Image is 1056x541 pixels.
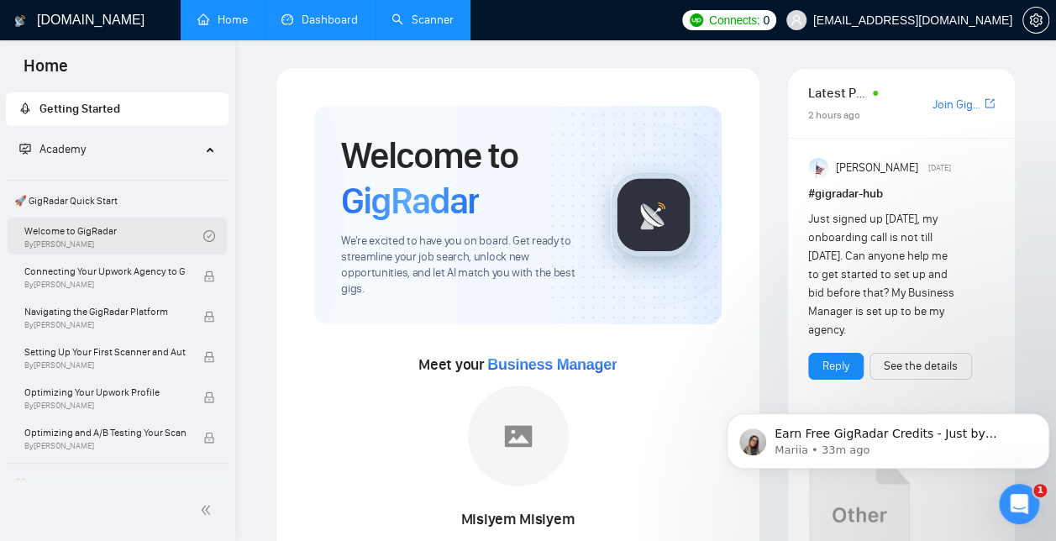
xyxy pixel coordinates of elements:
span: Optimizing and A/B Testing Your Scanner for Better Results [24,424,186,441]
span: [PERSON_NAME] [835,159,917,177]
img: Anisuzzaman Khan [809,158,829,178]
span: Business Manager [487,356,617,373]
span: fund-projection-screen [19,143,31,155]
span: [DATE] [928,160,951,176]
span: Academy [19,142,86,156]
span: Academy [39,142,86,156]
button: See the details [869,353,972,380]
span: Optimizing Your Upwork Profile [24,384,186,401]
span: lock [203,432,215,444]
span: export [985,97,995,110]
span: check-circle [203,230,215,242]
div: Misiyem Misiyem [425,506,610,534]
img: placeholder.png [468,386,569,486]
span: double-left [200,502,217,518]
span: By [PERSON_NAME] [24,441,186,451]
button: Reply [808,353,864,380]
div: Just signed up [DATE], my onboarding call is not till [DATE]. Can anyone help me to get started t... [808,210,958,339]
span: 🚀 GigRadar Quick Start [8,184,227,218]
span: By [PERSON_NAME] [24,280,186,290]
h1: Welcome to [341,133,584,223]
a: See the details [884,357,958,376]
span: By [PERSON_NAME] [24,401,186,411]
span: 1 [1033,484,1047,497]
button: setting [1022,7,1049,34]
img: upwork-logo.png [690,13,703,27]
span: By [PERSON_NAME] [24,360,186,370]
a: dashboardDashboard [281,13,358,27]
span: lock [203,391,215,403]
span: Navigating the GigRadar Platform [24,303,186,320]
span: rocket [19,102,31,114]
a: searchScanner [391,13,454,27]
span: 2 hours ago [808,109,860,121]
span: user [791,14,802,26]
a: setting [1022,13,1049,27]
span: Connecting Your Upwork Agency to GigRadar [24,263,186,280]
li: Getting Started [6,92,229,126]
a: Join GigRadar Slack Community [933,96,981,114]
span: lock [203,311,215,323]
img: logo [14,8,26,34]
span: Connects: [709,11,759,29]
a: export [985,96,995,112]
span: Home [10,54,81,89]
span: lock [203,351,215,363]
span: Latest Posts from the GigRadar Community [808,82,868,103]
iframe: Intercom notifications message [720,378,1056,496]
a: Welcome to GigRadarBy[PERSON_NAME] [24,218,203,255]
span: 👑 Agency Success with GigRadar [8,467,227,501]
a: Reply [822,357,849,376]
span: lock [203,270,215,282]
span: Meet your [418,355,617,374]
span: 0 [763,11,770,29]
span: setting [1023,13,1048,27]
span: Setting Up Your First Scanner and Auto-Bidder [24,344,186,360]
img: gigradar-logo.png [612,173,696,257]
span: By [PERSON_NAME] [24,320,186,330]
span: We're excited to have you on board. Get ready to streamline your job search, unlock new opportuni... [341,234,584,297]
h1: # gigradar-hub [808,185,995,203]
a: homeHome [197,13,248,27]
span: Getting Started [39,102,120,116]
iframe: Intercom live chat [999,484,1039,524]
span: GigRadar [341,178,479,223]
